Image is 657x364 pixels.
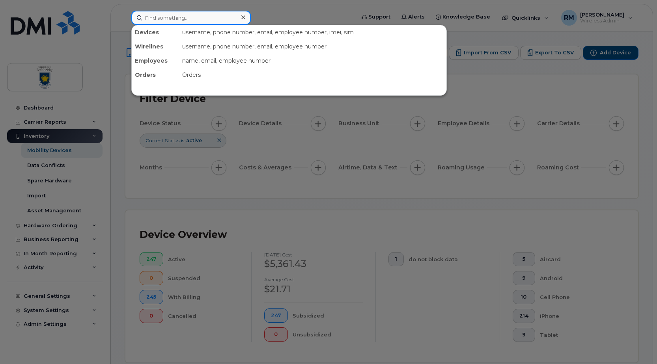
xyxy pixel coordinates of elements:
div: Wirelines [132,39,179,54]
div: Orders [179,68,446,82]
div: name, email, employee number [179,54,446,68]
div: username, phone number, email, employee number [179,39,446,54]
div: Devices [132,25,179,39]
div: Employees [132,54,179,68]
div: Orders [132,68,179,82]
div: username, phone number, email, employee number, imei, sim [179,25,446,39]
